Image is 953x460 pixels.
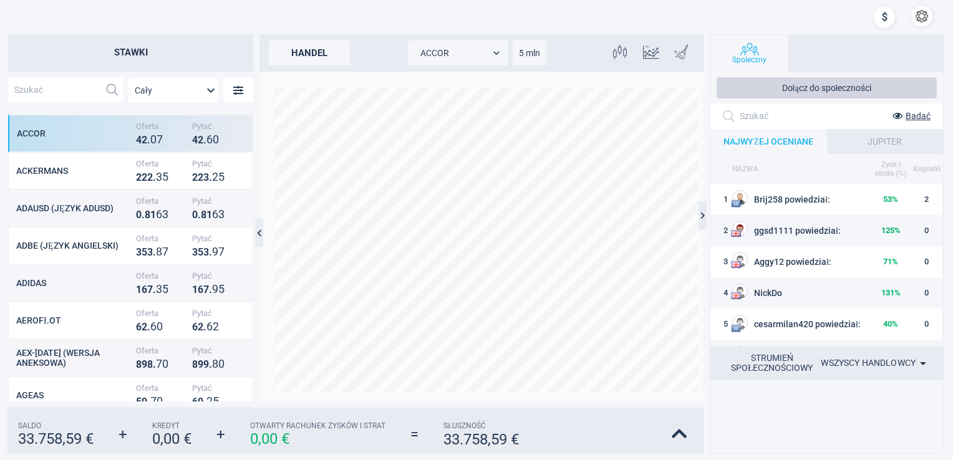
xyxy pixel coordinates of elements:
span: Oferta [136,383,186,393]
strong: 6 [206,320,213,333]
span: Oferta [136,271,186,280]
strong: 0 [213,133,219,146]
strong: . [203,321,206,333]
td: 4 [710,277,731,309]
strong: 8 [201,209,206,221]
button: Badać [883,107,931,125]
td: 0 [912,215,942,246]
button: Dołącz do społeczności [717,77,937,98]
span: Pytać [192,346,242,355]
strong: 0,00 € [250,431,385,448]
span: Słuszność [443,421,519,431]
strong: 5 [162,282,168,295]
strong: 9 [142,358,147,370]
div: AGEAS [16,390,133,400]
span: Pytać [192,234,242,243]
td: 0 [912,246,942,277]
strong: 33.758,59 € [443,431,519,448]
strong: 131 % [881,288,901,297]
th: Kopiarki [912,154,942,184]
strong: . [203,396,206,408]
div: 5 mln [513,41,547,65]
tr: 1Flaga UEBrij258 powiedział:53%2 [710,184,942,215]
font: Aggy12 powiedział: [754,257,831,267]
strong: . [209,246,212,258]
strong: 2 [206,395,213,408]
font: Brij258 powiedział: [754,194,830,204]
strong: 125 % [881,226,901,235]
strong: 6 [156,208,162,221]
div: Cały [128,78,218,103]
span: Pytać [192,196,242,206]
strong: 7 [162,245,168,258]
strong: 33.758,59 € [18,431,94,448]
strong: 9 [142,396,147,408]
div: JUPITER [827,129,944,154]
strong: 5 [142,246,147,258]
strong: 3 [156,170,162,183]
strong: . [153,171,156,183]
strong: . [198,209,201,221]
strong: = [410,426,418,444]
td: 1 [710,184,731,215]
strong: . [147,134,150,146]
strong: 6 [150,320,157,333]
strong: 2 [136,171,142,183]
strong: 1 [206,209,212,221]
strong: 7 [156,357,162,370]
strong: 7 [203,284,209,295]
input: Szukać [8,78,100,102]
strong: 40 % [883,319,898,328]
font: NickDo [754,288,782,298]
tr: 60 [710,340,942,371]
span: Oferta [136,159,186,168]
strong: 7 [150,395,157,408]
td: 2 [912,184,942,215]
strong: 6 [136,321,142,333]
td: 0 [912,309,942,340]
strong: 0 [198,396,203,408]
div: AEROFŁOT [16,315,133,326]
strong: 5 [162,170,168,183]
strong: 6 [192,396,198,408]
th: Zysk i strata (%) [869,154,912,184]
span: Pytać [192,271,242,280]
strong: . [142,209,145,221]
strong: 0 [157,395,163,408]
span: Pytać [192,122,242,131]
strong: 2 [198,171,203,183]
strong: 6 [198,284,203,295]
span: Oferta [136,309,186,318]
td: 5 [710,309,731,340]
strong: 71 % [883,257,898,266]
div: NAJWYŻEJ OCENIANE [710,129,827,154]
strong: 1 [192,284,198,295]
strong: 3 [156,282,162,295]
img: EU flag [731,323,741,333]
div: ACKERMANS [16,166,133,176]
strong: 3 [203,171,209,183]
strong: 1 [136,284,142,295]
strong: 5 [213,395,219,408]
span: Oferta [136,122,186,131]
tr: 4Flaga USANickDo131%0 [710,277,942,309]
td: 6 [710,340,731,371]
strong: 3 [203,246,209,258]
strong: 2 [142,134,147,146]
td: 0 [912,340,942,371]
div: ACCOR [408,41,508,65]
span: Społeczny [732,55,767,65]
tr: 5Flaga UEcesarmilan420 powiedział:40%0 [710,309,942,340]
strong: 5 [136,396,142,408]
div: Wszyscy handlowcy [821,353,931,373]
strong: 4 [192,134,198,146]
strong: 0 [136,209,142,221]
div: siatka [8,115,253,401]
span: Pytać [192,383,242,393]
strong: 1 [150,209,156,221]
strong: 7 [218,245,225,258]
strong: 8 [147,358,153,370]
strong: 6 [206,133,213,146]
div: STRUMIEŃ SPOŁECZNOŚCIOWY [723,353,821,373]
div: ADBE (Język angielski) [16,241,133,251]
